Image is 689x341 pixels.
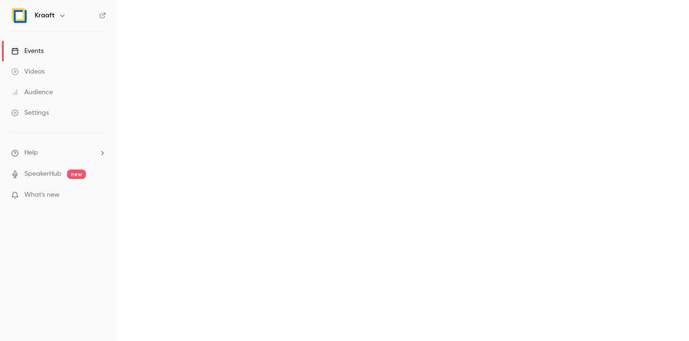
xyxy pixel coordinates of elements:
[11,88,53,97] div: Audience
[24,190,60,200] span: What's new
[11,46,44,56] div: Events
[11,108,49,118] div: Settings
[24,148,38,158] span: Help
[12,8,27,23] img: Kraaft
[24,169,61,179] a: SpeakerHub
[67,170,86,179] span: new
[11,67,45,76] div: Videos
[35,11,55,20] h6: Kraaft
[11,148,106,158] li: help-dropdown-opener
